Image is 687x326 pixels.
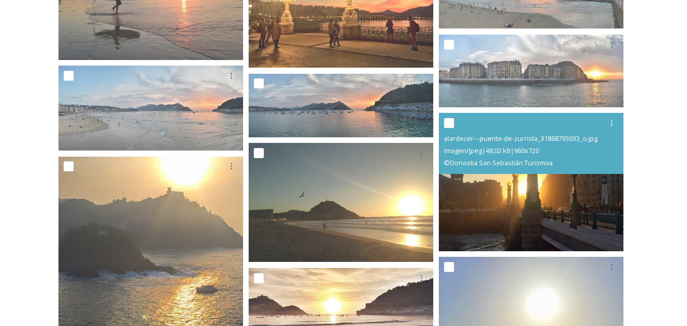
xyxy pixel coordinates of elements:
[439,35,623,107] img: desembocadura-del-rio-urumea_49524919506_o.jpg
[525,146,528,155] font: x
[439,113,623,251] img: atardecer---puente-de-zurriola_31868793033_o.jpg
[249,143,433,262] img: atardecer---zurriola_31868793793_o.jpg
[444,146,482,155] font: imagen/jpeg
[444,134,598,143] font: atardecer---puente-de-zurriola_31868793033_o.jpg
[482,146,486,155] font: |
[58,66,243,151] img: playa-de-la-concha_49524921716_o.jpg
[486,146,511,155] font: 48,02 kB
[444,158,450,167] font: ©
[249,74,433,137] img: bahía-de-la-concha_49524921806_o.jpg
[58,157,243,326] img: atardecer-baha_32559047641_o.jpg
[450,158,553,167] font: Donostia San Sebastián Turismoa
[514,146,525,155] font: 960
[528,146,539,155] font: 720
[511,146,514,155] font: |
